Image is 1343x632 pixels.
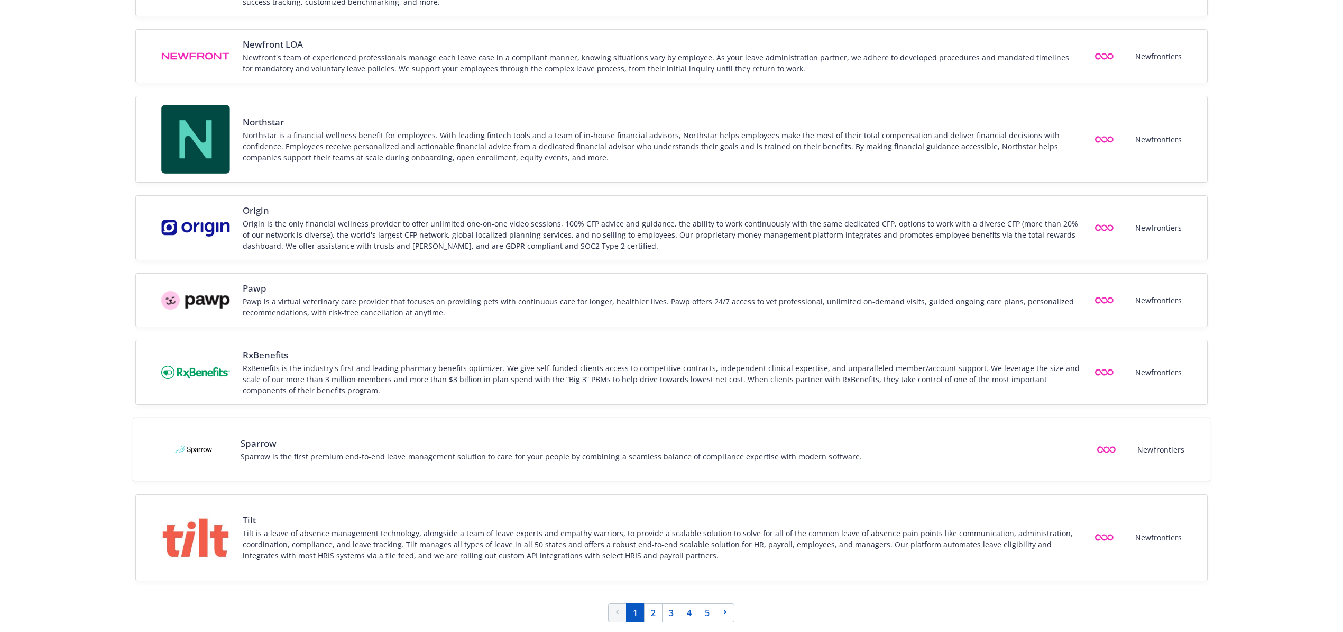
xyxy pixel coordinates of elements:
[243,363,1080,396] div: RxBenefits is the industry's first and leading pharmacy benefits optimizer. We give self-funded c...
[161,220,230,236] img: Vendor logo for Origin
[644,603,663,622] a: Page 2
[1135,51,1182,62] span: Newfrontiers
[243,130,1080,163] div: Northstar is a financial wellness benefit for employees. With leading fintech tools and a team of...
[1135,532,1182,543] span: Newfrontiers
[626,603,645,622] a: Page 1 is your current page
[241,451,862,462] div: Sparrow is the first premium end-to-end leave management solution to care for your people by comb...
[1135,367,1182,378] span: Newfrontiers
[243,514,1080,527] span: Tilt
[161,291,230,310] img: Vendor logo for Pawp
[243,218,1080,251] div: Origin is the only financial wellness provider to offer unlimited one-on-one video sessions, 100%...
[1135,222,1182,233] span: Newfrontiers
[161,50,230,62] img: Vendor logo for Newfront LOA
[243,52,1080,74] div: Newfront's team of experienced professionals manage each leave case in a compliant manner, knowin...
[161,503,230,572] img: Vendor logo for Tilt
[159,427,228,473] img: Vendor logo for Sparrow
[243,296,1080,318] div: Pawp is a virtual veterinary care provider that focuses on providing pets with continuous care fo...
[241,437,862,450] span: Sparrow
[161,105,230,174] img: Vendor logo for Northstar
[243,204,1080,217] span: Origin
[161,366,230,379] img: Vendor logo for RxBenefits
[662,603,680,622] a: Page 3
[1137,444,1184,455] span: Newfrontiers
[716,603,734,622] a: Next page
[698,603,716,622] a: Page 5
[243,116,1080,129] span: Northstar
[243,282,1080,295] span: Pawp
[1135,134,1182,145] span: Newfrontiers
[680,603,698,622] a: Page 4
[1135,295,1182,306] span: Newfrontiers
[243,349,1080,362] span: RxBenefits
[608,603,627,622] a: Previous page
[243,528,1080,561] div: Tilt is a leave of absence management technology, alongside a team of leave experts and empathy w...
[243,38,1080,51] span: Newfront LOA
